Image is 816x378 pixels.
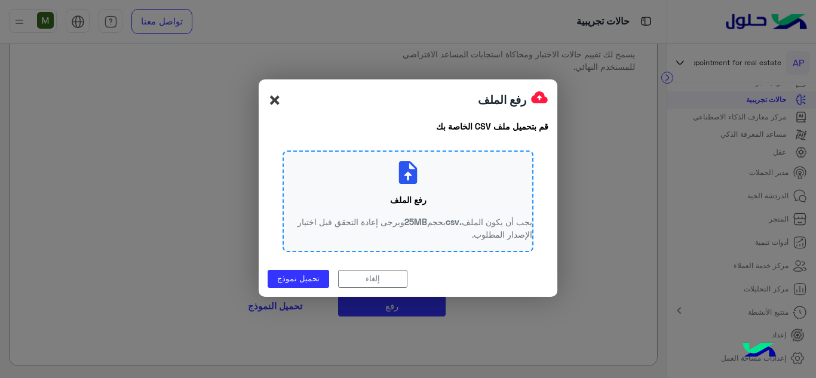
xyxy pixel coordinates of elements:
a: تحميل نموذج [268,270,329,287]
p: رفع الملف [390,193,427,206]
span: × [268,86,282,113]
span: 25MB [404,217,427,227]
button: إلغاء [338,270,407,287]
img: hulul-logo.png [738,330,780,372]
button: Close [268,88,282,111]
p: يجب أن يكون الملف بحجم ويرجى إعادة التحقق قبل اختيار الإصدار المطلوب. [284,216,532,241]
span: .csv [446,217,462,227]
h5: رفع الملف [478,93,526,107]
p: قم بتحميل ملف CSV الخاصة بك [268,120,548,133]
